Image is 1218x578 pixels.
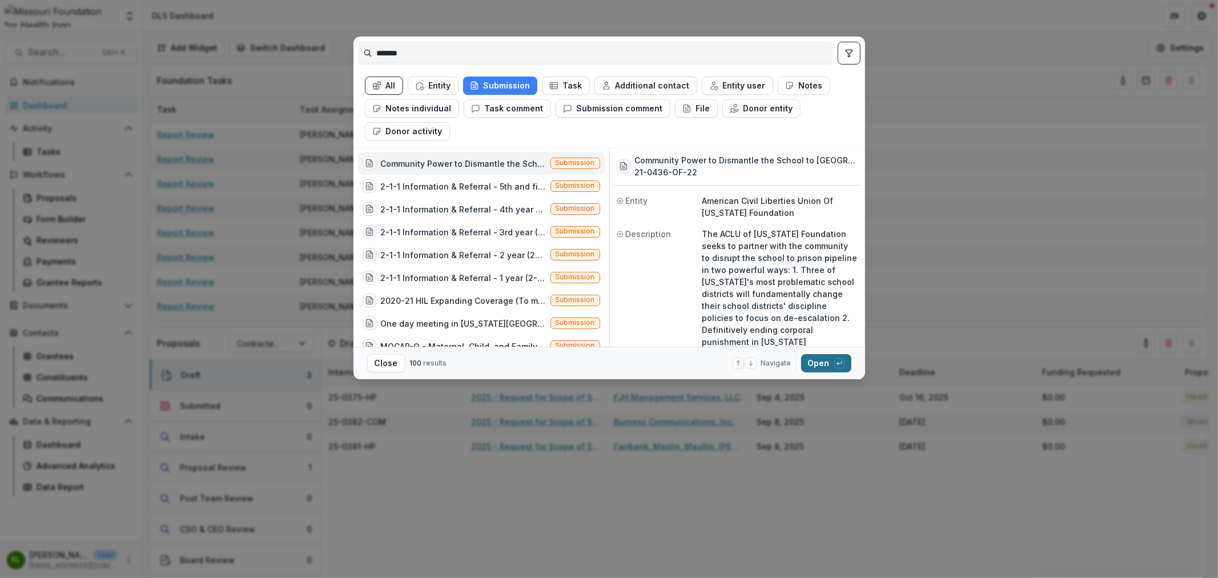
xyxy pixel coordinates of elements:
[556,99,670,118] button: Submission comment
[675,99,718,118] button: File
[367,354,405,372] button: Close
[381,226,546,238] div: 2-1-1 Information & Referral - 3rd year (2-1-1 Information & Referral is an easy link to informat...
[556,273,595,281] span: Submission
[702,77,773,95] button: Entity user
[365,122,450,141] button: Donor activity
[778,77,830,95] button: Notes
[556,182,595,190] span: Submission
[365,99,459,118] button: Notes individual
[838,42,861,65] button: toggle filters
[635,166,858,178] h3: 21-0436-OF-22
[626,228,672,240] span: Description
[556,159,595,167] span: Submission
[410,359,422,367] span: 100
[365,77,403,95] button: All
[424,359,447,367] span: results
[556,250,595,258] span: Submission
[463,77,537,95] button: Submission
[635,154,858,166] h3: Community Power to Dismantle the School to [GEOGRAPHIC_DATA]
[381,249,546,261] div: 2-1-1 Information & Referral - 2 year (2-1-1 Information & Referral is an easy link to informatio...
[381,180,546,192] div: 2-1-1 Information & Referral - 5th and final year (2-1-1 Information & Referral is an easy link t...
[556,204,595,212] span: Submission
[381,340,546,352] div: MOCAP-Q - Maternal, Child, and Family Health Coalition (MCFHC) - HRSA-14-113 due [DATE]. Due date...
[556,296,595,304] span: Submission
[702,195,858,219] p: American Civil Liberties Union Of [US_STATE] Foundation
[408,77,459,95] button: Entity
[381,203,546,215] div: 2-1-1 Information & Referral - 4th year (2-1-1 Information & Referral is an easy link to informat...
[381,295,546,307] div: 2020-21 HIL Expanding Coverage (To maintain the gains in enrollment and infrastructure made by th...
[556,319,595,327] span: Submission
[381,158,546,170] div: Community Power to Dismantle the School to Prison Pipeline (The ACLU of [US_STATE] Foundation see...
[381,272,546,284] div: 2-1-1 Information & Referral - 1 year (2-1-1 Information & Referral is an easy link to informatio...
[464,99,551,118] button: Task comment
[542,77,590,95] button: Task
[722,99,801,118] button: Donor entity
[556,342,595,350] span: Submission
[381,318,546,330] div: One day meeting in [US_STATE][GEOGRAPHIC_DATA] - A[DATE] Transforming the way health care is deli...
[761,358,791,368] span: Navigate
[801,354,851,372] button: Open
[702,228,858,348] p: The ACLU of [US_STATE] Foundation seeks to partner with the community to disrupt the school to pr...
[556,227,595,235] span: Submission
[626,195,648,207] span: Entity
[594,77,697,95] button: Additional contact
